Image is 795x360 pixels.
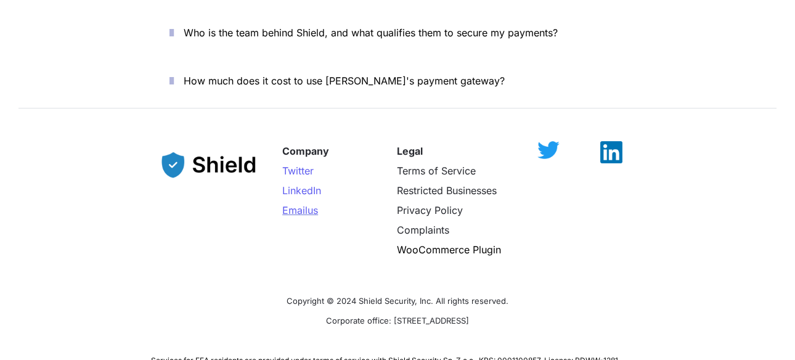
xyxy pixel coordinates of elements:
[326,316,469,325] span: Corporate office: [STREET_ADDRESS]
[397,224,449,236] a: Complaints
[397,204,463,216] a: Privacy Policy
[308,204,318,216] span: us
[151,14,644,52] button: Who is the team behind Shield, and what qualifies them to secure my payments?
[282,204,318,216] a: Emailus
[282,165,314,177] a: Twitter
[397,165,476,177] a: Terms of Service
[184,27,558,39] span: Who is the team behind Shield, and what qualifies them to secure my payments?
[151,62,644,100] button: How much does it cost to use [PERSON_NAME]'s payment gateway?
[397,184,497,197] a: Restricted Businesses
[184,75,505,87] span: How much does it cost to use [PERSON_NAME]'s payment gateway?
[282,145,329,157] strong: Company
[282,204,308,216] span: Email
[397,145,423,157] strong: Legal
[397,243,501,256] a: WooCommerce Plugin
[287,296,508,306] span: Copyright © 2024 Shield Security, Inc. All rights reserved.
[282,184,321,197] a: LinkedIn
